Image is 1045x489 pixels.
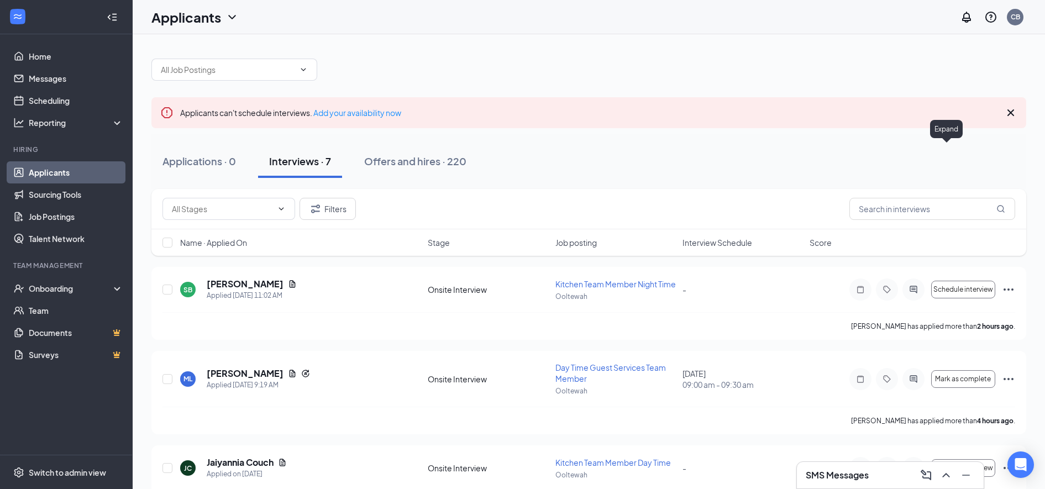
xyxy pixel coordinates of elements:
span: Applicants can't schedule interviews. [180,108,401,118]
svg: Note [854,375,867,383]
svg: Ellipses [1002,372,1015,386]
div: Hiring [13,145,121,154]
p: [PERSON_NAME] has applied more than . [851,416,1015,425]
span: Name · Applied On [180,237,247,248]
button: ChevronUp [937,466,955,484]
span: Kitchen Team Member Night Time [555,279,676,289]
span: Job posting [555,237,597,248]
div: [DATE] [682,368,803,390]
span: Interview Schedule [682,237,752,248]
h5: Jaiyannia Couch [207,456,274,469]
a: DocumentsCrown [29,322,123,344]
span: Schedule interview [933,286,993,293]
svg: WorkstreamLogo [12,11,23,22]
a: Talent Network [29,228,123,250]
a: Home [29,45,123,67]
button: Filter Filters [300,198,356,220]
input: All Stages [172,203,272,215]
div: Applied [DATE] 11:02 AM [207,290,297,301]
svg: UserCheck [13,283,24,294]
div: Onsite Interview [428,462,548,474]
b: 4 hours ago [977,417,1014,425]
div: Applied on [DATE] [207,469,287,480]
svg: Analysis [13,117,24,128]
a: Applicants [29,161,123,183]
input: All Job Postings [161,64,295,76]
span: Stage [428,237,450,248]
svg: Minimize [959,469,973,482]
a: Add your availability now [313,108,401,118]
span: Day Time Guest Services Team Member [555,362,666,383]
span: Kitchen Team Member Day Time [555,458,671,467]
h5: [PERSON_NAME] [207,278,283,290]
h1: Applicants [151,8,221,27]
svg: ActiveChat [907,285,920,294]
span: - [682,463,686,473]
div: Onsite Interview [428,284,548,295]
svg: Note [854,285,867,294]
svg: Ellipses [1002,283,1015,296]
div: Open Intercom Messenger [1007,451,1034,478]
button: Schedule interview [931,459,995,477]
p: Ooltewah [555,470,676,480]
a: Job Postings [29,206,123,228]
a: SurveysCrown [29,344,123,366]
svg: ChevronDown [225,10,239,24]
svg: Document [288,369,297,378]
svg: ActiveChat [907,375,920,383]
div: Onsite Interview [428,374,548,385]
svg: Error [160,106,174,119]
div: Expand [930,120,963,138]
svg: Cross [1004,106,1017,119]
b: 2 hours ago [977,322,1014,330]
div: ML [183,374,192,383]
svg: Document [288,280,297,288]
a: Messages [29,67,123,90]
div: CB [1011,12,1020,22]
svg: ChevronUp [939,469,953,482]
button: Schedule interview [931,281,995,298]
div: SB [183,285,192,295]
button: Mark as complete [931,370,995,388]
span: - [682,285,686,295]
svg: Tag [880,285,894,294]
div: JC [184,464,192,473]
button: Minimize [957,466,975,484]
div: Applied [DATE] 9:19 AM [207,380,310,391]
p: Ooltewah [555,386,676,396]
span: Mark as complete [935,375,991,383]
div: Offers and hires · 220 [364,154,466,168]
button: ComposeMessage [917,466,935,484]
p: Ooltewah [555,292,676,301]
div: Switch to admin view [29,467,106,478]
a: Sourcing Tools [29,183,123,206]
a: Scheduling [29,90,123,112]
svg: ChevronDown [277,204,286,213]
span: 09:00 am - 09:30 am [682,379,803,390]
a: Team [29,299,123,322]
span: Score [810,237,832,248]
div: Interviews · 7 [269,154,331,168]
svg: Tag [880,375,894,383]
svg: Filter [309,202,322,215]
div: Applications · 0 [162,154,236,168]
svg: QuestionInfo [984,10,997,24]
svg: Ellipses [1002,461,1015,475]
div: Team Management [13,261,121,270]
svg: Reapply [301,369,310,378]
div: Reporting [29,117,124,128]
svg: ChevronDown [299,65,308,74]
h3: SMS Messages [806,469,869,481]
svg: MagnifyingGlass [996,204,1005,213]
h5: [PERSON_NAME] [207,367,283,380]
svg: ComposeMessage [920,469,933,482]
input: Search in interviews [849,198,1015,220]
p: [PERSON_NAME] has applied more than . [851,322,1015,331]
svg: Document [278,458,287,467]
svg: Notifications [960,10,973,24]
svg: Collapse [107,12,118,23]
svg: Settings [13,467,24,478]
div: Onboarding [29,283,114,294]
